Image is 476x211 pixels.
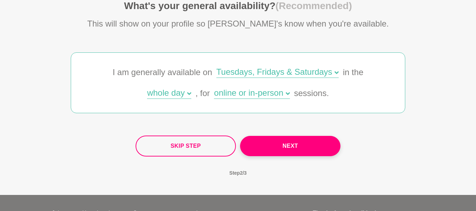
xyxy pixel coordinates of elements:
p: This will show on your profile so [PERSON_NAME]'s know when you're available. [71,17,405,30]
button: Skip Step [136,136,236,157]
div: Tuesdays, Fridays & Saturdays [216,68,339,78]
div: I am generally available on [113,64,212,81]
button: Next [240,136,340,156]
div: online or in-person [214,89,290,99]
div: whole day [147,89,191,99]
div: in the [343,64,363,81]
div: sessions. [294,85,329,102]
div: , for [195,85,210,102]
span: Step 2 / 3 [221,162,255,184]
span: (Recommended) [276,0,352,11]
